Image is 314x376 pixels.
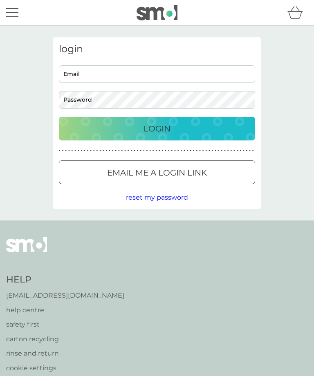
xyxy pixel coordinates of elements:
p: ● [68,149,70,153]
p: ● [65,149,67,153]
p: ● [171,149,173,153]
p: ● [128,149,129,153]
a: safety first [6,319,124,330]
img: smol [6,237,47,265]
p: ● [202,149,204,153]
p: ● [118,149,120,153]
a: [EMAIL_ADDRESS][DOMAIN_NAME] [6,290,124,301]
button: Email me a login link [59,160,255,184]
p: ● [105,149,107,153]
img: smol [137,5,177,20]
p: ● [109,149,110,153]
p: ● [165,149,166,153]
p: ● [249,149,251,153]
p: Login [144,122,170,135]
p: ● [143,149,145,153]
p: ● [149,149,151,153]
div: basket [287,4,308,21]
p: ● [215,149,216,153]
p: ● [205,149,207,153]
p: ● [193,149,195,153]
p: ● [159,149,160,153]
p: ● [124,149,126,153]
p: ● [180,149,182,153]
button: reset my password [126,192,188,203]
p: ● [115,149,117,153]
p: ● [199,149,201,153]
p: ● [187,149,188,153]
p: ● [121,149,123,153]
p: ● [103,149,104,153]
p: ● [233,149,235,153]
p: ● [230,149,232,153]
p: ● [87,149,89,153]
p: ● [59,149,61,153]
p: ● [137,149,139,153]
p: ● [72,149,73,153]
button: menu [6,5,18,20]
p: ● [190,149,191,153]
a: carton recycling [6,334,124,345]
p: ● [90,149,92,153]
p: ● [146,149,148,153]
p: ● [218,149,220,153]
p: ● [184,149,185,153]
p: ● [140,149,141,153]
p: ● [99,149,101,153]
p: ● [224,149,226,153]
p: ● [162,149,164,153]
a: cookie settings [6,363,124,374]
p: ● [62,149,64,153]
p: ● [174,149,176,153]
p: ● [177,149,179,153]
p: ● [153,149,154,153]
p: ● [196,149,198,153]
p: ● [243,149,244,153]
p: ● [212,149,213,153]
p: ● [168,149,170,153]
p: ● [155,149,157,153]
p: ● [74,149,76,153]
p: ● [134,149,135,153]
h4: Help [6,274,124,286]
p: ● [221,149,223,153]
p: ● [93,149,95,153]
p: ● [112,149,114,153]
span: reset my password [126,194,188,201]
p: ● [130,149,132,153]
a: rinse and return [6,348,124,359]
p: ● [96,149,98,153]
p: ● [240,149,241,153]
h3: login [59,43,255,55]
p: Email me a login link [107,166,207,179]
p: ● [237,149,238,153]
button: Login [59,117,255,140]
p: ● [227,149,229,153]
p: ● [246,149,248,153]
p: ● [81,149,82,153]
p: ● [209,149,210,153]
p: ● [84,149,85,153]
a: help centre [6,305,124,316]
p: ● [252,149,254,153]
p: ● [78,149,79,153]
